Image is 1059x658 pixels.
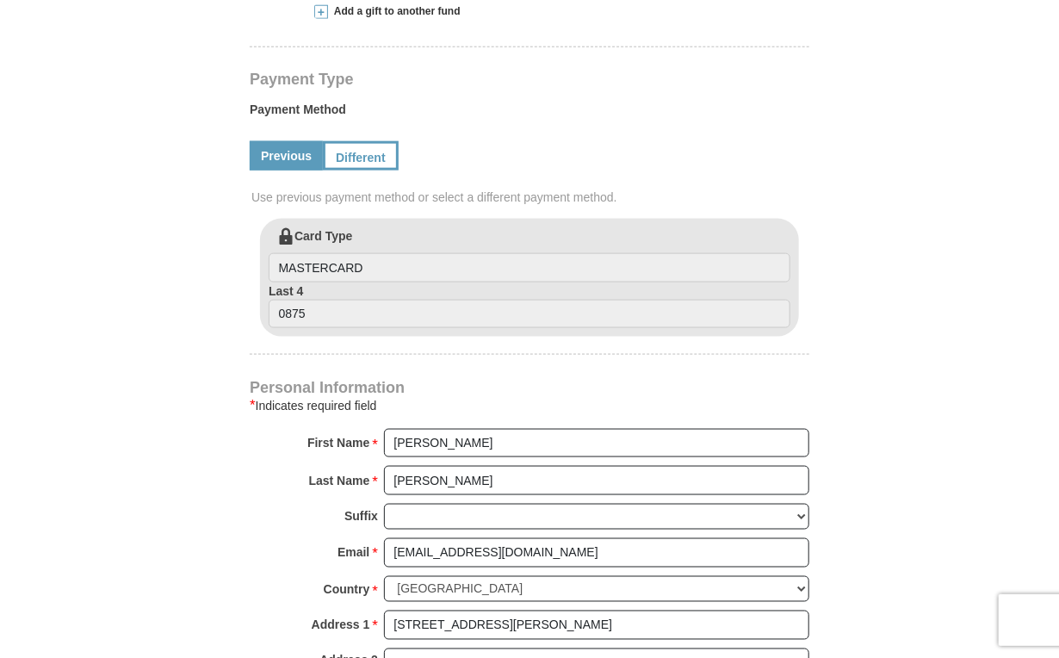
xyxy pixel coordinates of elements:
[269,227,790,282] label: Card Type
[250,395,809,416] div: Indicates required field
[250,141,323,171] a: Previous
[269,253,790,282] input: Card Type
[338,541,369,565] strong: Email
[307,431,369,455] strong: First Name
[309,469,370,493] strong: Last Name
[251,189,811,206] span: Use previous payment method or select a different payment method.
[250,101,809,127] label: Payment Method
[323,141,399,171] a: Different
[324,578,370,602] strong: Country
[250,72,809,86] h4: Payment Type
[250,381,809,394] h4: Personal Information
[344,504,378,528] strong: Suffix
[328,4,461,19] span: Add a gift to another fund
[269,282,790,329] label: Last 4
[269,300,790,329] input: Last 4
[312,613,370,637] strong: Address 1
